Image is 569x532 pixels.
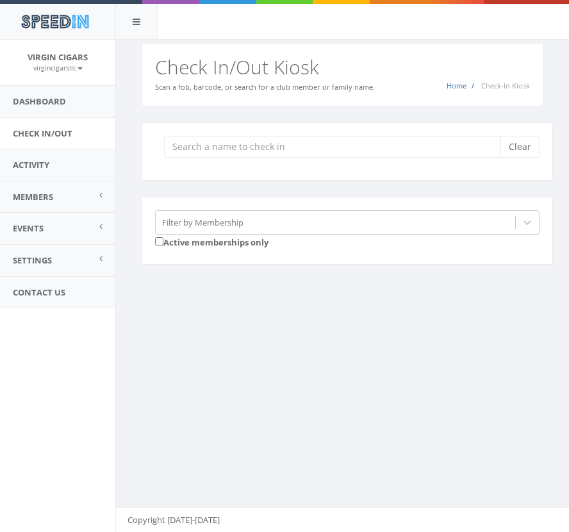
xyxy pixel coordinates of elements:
span: Contact Us [13,287,65,298]
div: Filter by Membership [162,216,243,228]
span: Events [13,222,44,234]
a: virgincigarsllc [33,62,83,73]
small: virgincigarsllc [33,63,83,72]
button: Clear [500,136,540,158]
input: Search a name to check in [164,136,510,158]
span: Virgin Cigars [28,51,88,63]
a: Home [447,81,466,90]
label: Active memberships only [155,235,268,249]
input: Active memberships only [155,237,163,245]
h2: Check In/Out Kiosk [155,56,530,78]
span: Settings [13,254,52,266]
img: speedin_logo.png [15,10,95,33]
small: Scan a fob, barcode, or search for a club member or family name. [155,82,375,92]
span: Check-In Kiosk [481,81,530,90]
span: Members [13,191,53,203]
